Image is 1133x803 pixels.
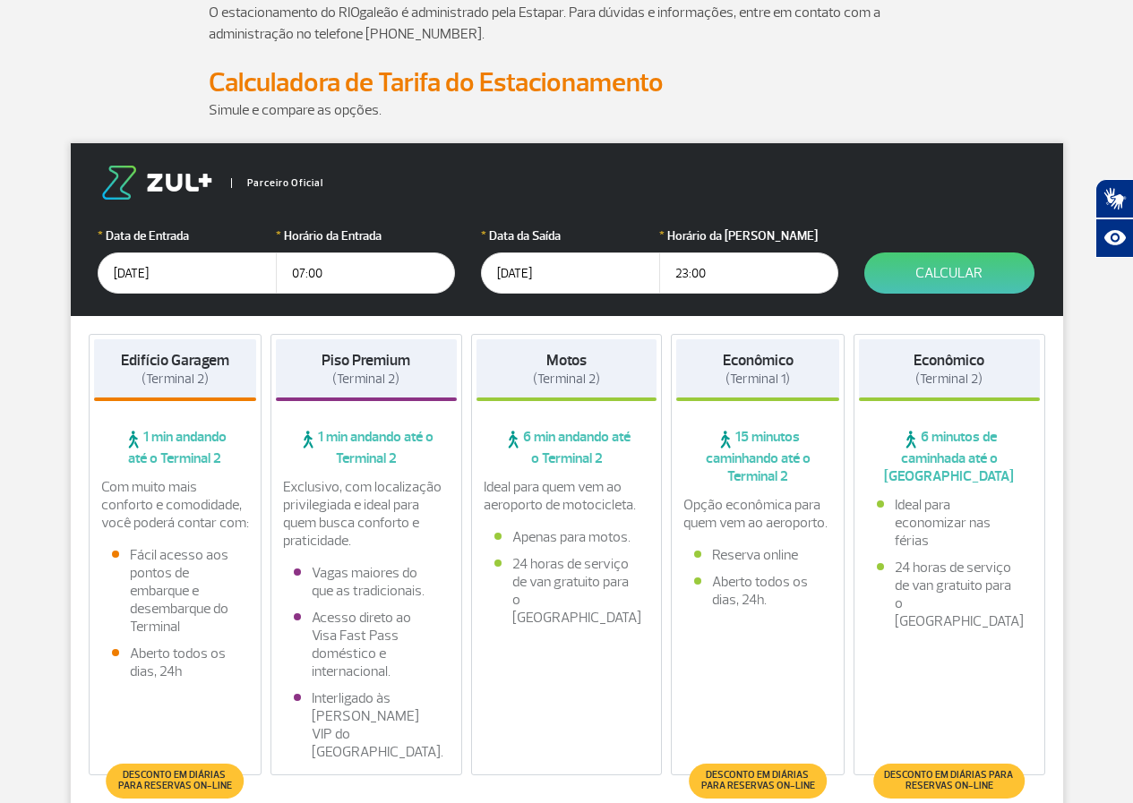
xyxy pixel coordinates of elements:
li: 24 horas de serviço de van gratuito para o [GEOGRAPHIC_DATA] [494,555,639,627]
strong: Econômico [723,351,794,370]
li: Apenas para motos. [494,528,639,546]
li: Aberto todos os dias, 24h [112,645,239,680]
strong: Econômico [914,351,984,370]
span: Desconto em diárias para reservas on-line [698,770,817,791]
input: hh:mm [659,252,838,294]
li: Fácil acesso aos pontos de embarque e desembarque do Terminal [112,546,239,636]
span: 1 min andando até o Terminal 2 [276,428,457,467]
span: 6 minutos de caminhada até o [GEOGRAPHIC_DATA] [859,428,1040,485]
strong: Piso Premium [322,351,410,370]
span: (Terminal 2) [332,371,399,388]
span: (Terminal 2) [142,371,209,388]
input: hh:mm [276,252,455,294]
p: Simule e compare as opções. [209,99,925,121]
span: (Terminal 2) [533,371,600,388]
p: O estacionamento do RIOgaleão é administrado pela Estapar. Para dúvidas e informações, entre em c... [209,2,925,45]
p: Com muito mais conforto e comodidade, você poderá contar com: [101,478,250,532]
img: logo-zul.png [98,166,216,200]
p: Exclusivo, com localização privilegiada e ideal para quem busca conforto e praticidade. [283,478,450,550]
span: Parceiro Oficial [231,178,323,188]
span: Desconto em diárias para reservas on-line [882,770,1016,791]
label: Horário da Entrada [276,226,455,245]
button: Abrir recursos assistivos. [1095,218,1133,258]
h2: Calculadora de Tarifa do Estacionamento [209,66,925,99]
span: 6 min andando até o Terminal 2 [476,428,657,467]
li: Reserva online [694,546,821,564]
li: Acesso direto ao Visa Fast Pass doméstico e internacional. [294,609,439,680]
label: Horário da [PERSON_NAME] [659,226,838,245]
label: Data da Saída [481,226,660,245]
li: Interligado às [PERSON_NAME] VIP do [GEOGRAPHIC_DATA]. [294,689,439,761]
li: Vagas maiores do que as tradicionais. [294,564,439,600]
li: Ideal para economizar nas férias [877,496,1022,550]
span: Desconto em diárias para reservas on-line [116,770,235,791]
input: dd/mm/aaaa [481,252,660,294]
strong: Edifício Garagem [121,351,229,370]
li: Aberto todos os dias, 24h. [694,573,821,609]
li: 24 horas de serviço de van gratuito para o [GEOGRAPHIC_DATA] [877,559,1022,630]
p: Ideal para quem vem ao aeroporto de motocicleta. [484,478,650,514]
button: Calcular [864,252,1034,294]
p: Opção econômica para quem vem ao aeroporto. [683,496,832,532]
button: Abrir tradutor de língua de sinais. [1095,179,1133,218]
label: Data de Entrada [98,226,277,245]
input: dd/mm/aaaa [98,252,277,294]
span: 15 minutos caminhando até o Terminal 2 [676,428,839,485]
span: 1 min andando até o Terminal 2 [94,428,257,467]
div: Plugin de acessibilidade da Hand Talk. [1095,179,1133,258]
strong: Motos [546,351,587,370]
span: (Terminal 2) [915,371,983,388]
span: (Terminal 1) [725,371,790,388]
